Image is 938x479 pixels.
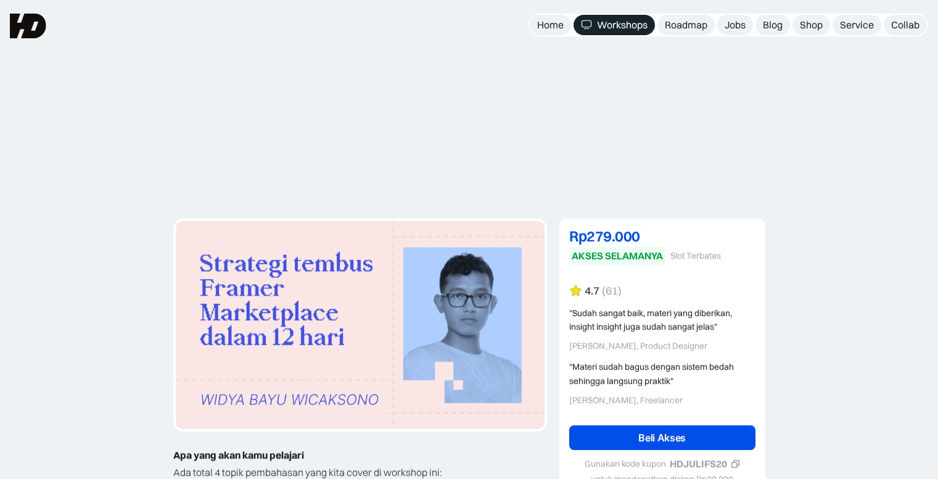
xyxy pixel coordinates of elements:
[530,15,571,35] a: Home
[665,19,707,31] div: Roadmap
[537,19,564,31] div: Home
[670,457,727,470] div: HDJULIFS20
[569,360,755,388] div: "Materi sudah bagus dengan sistem bedah sehingga langsung praktik"
[884,15,927,35] a: Collab
[173,449,304,461] strong: Apa yang akan kamu pelajari
[755,15,790,35] a: Blog
[840,19,874,31] div: Service
[800,19,823,31] div: Shop
[585,285,599,298] div: 4.7
[569,396,755,406] div: [PERSON_NAME], Freelancer
[597,19,648,31] div: Workshops
[792,15,830,35] a: Shop
[585,459,666,469] div: Gunakan kode kupon
[569,425,755,450] a: Beli Akses
[891,19,919,31] div: Collab
[833,15,881,35] a: Service
[574,15,655,35] a: Workshops
[569,341,755,352] div: [PERSON_NAME], Product Designer
[602,285,622,298] div: (61)
[763,19,783,31] div: Blog
[670,251,721,262] div: Slot Terbatas
[657,15,715,35] a: Roadmap
[569,306,755,334] div: "Sudah sangat baik, materi yang diberikan, insight insight juga sudah sangat jelas"
[569,229,755,244] div: Rp279.000
[572,250,663,263] div: AKSES SELAMANYA
[717,15,753,35] a: Jobs
[725,19,746,31] div: Jobs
